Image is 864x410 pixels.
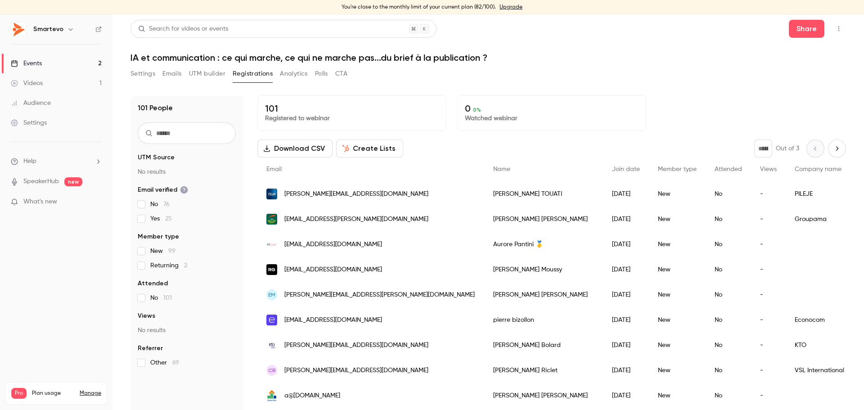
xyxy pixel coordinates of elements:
div: [PERSON_NAME] Moussy [484,257,603,282]
button: Emails [162,67,181,81]
span: Referrer [138,344,163,353]
img: renault.com [266,264,277,275]
div: New [649,282,706,307]
button: CTA [335,67,347,81]
div: - [751,207,786,232]
div: [PERSON_NAME] [PERSON_NAME] [484,282,603,307]
h1: IA et communication : ce qui marche, ce qui ne marche pas...du brief à la publication ? [130,52,846,63]
a: Upgrade [499,4,522,11]
img: Smartevo [11,22,26,36]
section: facet-groups [138,153,236,367]
p: Registered to webinar [265,114,439,123]
div: - [751,358,786,383]
div: No [706,383,751,408]
div: [DATE] [603,181,649,207]
span: Help [23,157,36,166]
div: New [649,307,706,333]
span: No [150,293,172,302]
p: 101 [265,103,439,114]
span: Member type [138,232,179,241]
span: Plan usage [32,390,74,397]
div: - [751,307,786,333]
div: [PERSON_NAME] [PERSON_NAME] [484,383,603,408]
span: 76 [163,201,170,207]
a: Manage [80,390,101,397]
div: New [649,383,706,408]
div: No [706,232,751,257]
span: Views [138,311,155,320]
div: No [706,207,751,232]
span: New [150,247,175,256]
span: Join date [612,166,640,172]
p: Out of 3 [776,144,799,153]
span: What's new [23,197,57,207]
img: ktotv.com [266,340,277,350]
span: Yes [150,214,172,223]
span: Other [150,358,179,367]
div: Settings [11,118,47,127]
div: Search for videos or events [138,24,228,34]
span: 99 [168,248,175,254]
span: Attended [715,166,742,172]
span: Company name [795,166,841,172]
button: UTM builder [189,67,225,81]
div: Aurore Pantini 🥇 [484,232,603,257]
div: New [649,207,706,232]
button: Settings [130,67,155,81]
div: [PERSON_NAME] [PERSON_NAME] [484,207,603,232]
div: [PERSON_NAME] Riclet [484,358,603,383]
div: Events [11,59,42,68]
div: New [649,257,706,282]
div: [DATE] [603,257,649,282]
span: No [150,200,170,209]
span: [PERSON_NAME][EMAIL_ADDRESS][DOMAIN_NAME] [284,189,428,199]
a: SpeakerHub [23,177,59,186]
div: [DATE] [603,207,649,232]
span: Returning [150,261,187,270]
button: Share [789,20,824,38]
span: [PERSON_NAME][EMAIL_ADDRESS][PERSON_NAME][DOMAIN_NAME] [284,290,475,300]
span: [EMAIL_ADDRESS][DOMAIN_NAME] [284,240,382,249]
button: Next page [828,140,846,158]
button: Registrations [233,67,273,81]
span: CR [268,366,276,374]
iframe: Noticeable Trigger [91,198,102,206]
img: adpremier.fr [266,239,277,250]
div: New [649,333,706,358]
div: - [751,333,786,358]
span: [EMAIL_ADDRESS][DOMAIN_NAME] [284,315,382,325]
span: UTM Source [138,153,175,162]
div: Videos [11,79,43,88]
span: a@[DOMAIN_NAME] [284,391,340,401]
span: Email [266,166,282,172]
img: econocom.com [266,315,277,325]
div: - [751,383,786,408]
button: Download CSV [257,140,333,158]
p: No results [138,167,236,176]
span: EM [268,291,275,299]
span: Pro [11,388,27,399]
span: Views [760,166,777,172]
div: New [649,181,706,207]
span: Attended [138,279,168,288]
div: [DATE] [603,282,649,307]
div: [PERSON_NAME] Bolard [484,333,603,358]
span: Member type [658,166,697,172]
p: No results [138,326,236,335]
div: [DATE] [603,333,649,358]
li: help-dropdown-opener [11,157,102,166]
div: - [751,181,786,207]
button: Analytics [280,67,308,81]
span: 25 [165,216,172,222]
p: Watched webinar [465,114,639,123]
span: 2 [184,262,187,269]
div: - [751,282,786,307]
div: [PERSON_NAME] TOUATI [484,181,603,207]
span: new [64,177,82,186]
div: [DATE] [603,307,649,333]
span: Email verified [138,185,188,194]
span: [PERSON_NAME][EMAIL_ADDRESS][DOMAIN_NAME] [284,341,428,350]
span: 0 % [473,107,481,113]
div: No [706,181,751,207]
div: pierre bizollon [484,307,603,333]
